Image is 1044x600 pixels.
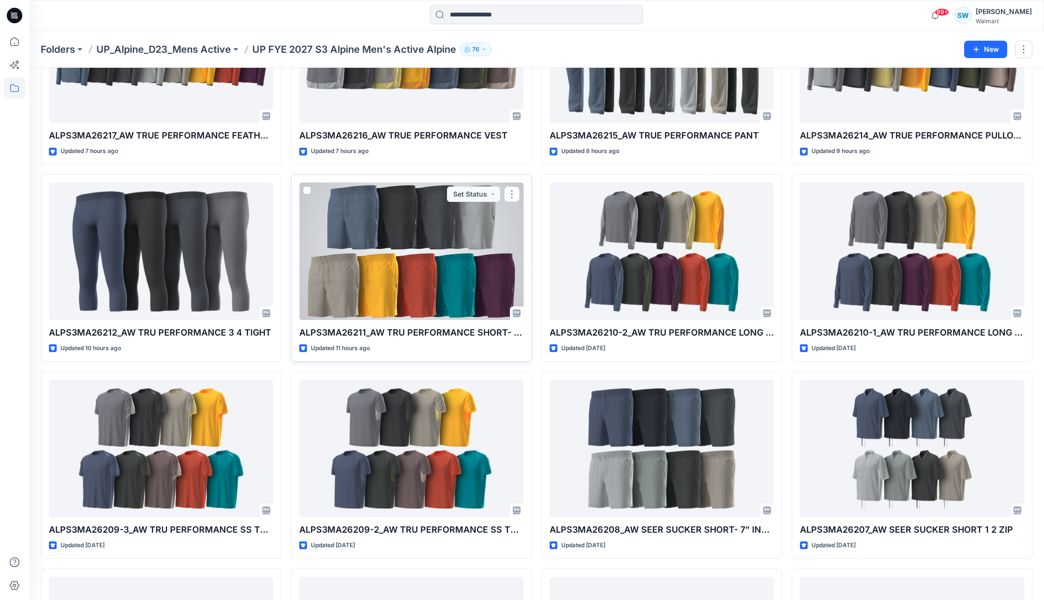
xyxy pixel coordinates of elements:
[550,380,774,517] a: ALPS3MA26208_AW SEER SUCKER SHORT- 7” INSEAM 9.25
[976,6,1032,17] div: [PERSON_NAME]
[550,326,774,339] p: ALPS3MA26210-2_AW TRU PERFORMANCE LONG SLEEVE TEE- OPTION 2
[550,183,774,320] a: ALPS3MA26210-2_AW TRU PERFORMANCE LONG SLEEVE TEE- OPTION 2
[812,146,870,156] p: Updated 9 hours ago
[550,129,774,142] p: ALPS3MA26215_AW TRUE PERFORMANCE PANT
[812,343,856,354] p: Updated [DATE]
[49,326,273,339] p: ALPS3MA26212_AW TRU PERFORMANCE 3 4 TIGHT
[61,343,121,354] p: Updated 10 hours ago
[299,523,523,537] p: ALPS3MA26209-2_AW TRU PERFORMANCE SS TEE- OPTION 2
[299,183,523,320] a: ALPS3MA26211_AW TRU PERFORMANCE SHORT- 6” INSEAM
[561,146,619,156] p: Updated 8 hours ago
[49,380,273,517] a: ALPS3MA26209-3_AW TRU PERFORMANCE SS TEE- OPTION 3-修改
[299,326,523,339] p: ALPS3MA26211_AW TRU PERFORMANCE SHORT- 6” INSEAM
[460,43,491,56] button: 76
[61,146,118,156] p: Updated 7 hours ago
[561,343,605,354] p: Updated [DATE]
[935,8,949,16] span: 99+
[800,129,1024,142] p: ALPS3MA26214_AW TRUE PERFORMANCE PULLOVER HOODIE
[49,523,273,537] p: ALPS3MA26209-3_AW TRU PERFORMANCE SS TEE- OPTION 3-修改
[812,540,856,551] p: Updated [DATE]
[311,343,370,354] p: Updated 11 hours ago
[800,326,1024,339] p: ALPS3MA26210-1_AW TRU PERFORMANCE LONG SLEEVE TEE- OPTION 1
[41,43,75,56] a: Folders
[800,380,1024,517] a: ALPS3MA26207_AW SEER SUCKER SHORT 1 2 ZIP
[561,540,605,551] p: Updated [DATE]
[550,523,774,537] p: ALPS3MA26208_AW SEER SUCKER SHORT- 7” INSEAM 9.25
[472,44,479,55] p: 76
[61,540,105,551] p: Updated [DATE]
[311,540,355,551] p: Updated [DATE]
[800,523,1024,537] p: ALPS3MA26207_AW SEER SUCKER SHORT 1 2 ZIP
[252,43,456,56] p: UP FYE 2027 S3 Alpine Men's Active Alpine
[311,146,368,156] p: Updated 7 hours ago
[964,41,1007,58] button: New
[299,380,523,517] a: ALPS3MA26209-2_AW TRU PERFORMANCE SS TEE- OPTION 2
[800,183,1024,320] a: ALPS3MA26210-1_AW TRU PERFORMANCE LONG SLEEVE TEE- OPTION 1
[49,129,273,142] p: ALPS3MA26217_AW TRUE PERFORMANCE FEATHER WEIGHT FULL ZIP JACKET
[976,17,1032,25] div: Walmart
[299,129,523,142] p: ALPS3MA26216_AW TRUE PERFORMANCE VEST
[954,7,972,24] div: SW
[49,183,273,320] a: ALPS3MA26212_AW TRU PERFORMANCE 3 4 TIGHT
[96,43,231,56] a: UP_Alpine_D23_Mens Active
